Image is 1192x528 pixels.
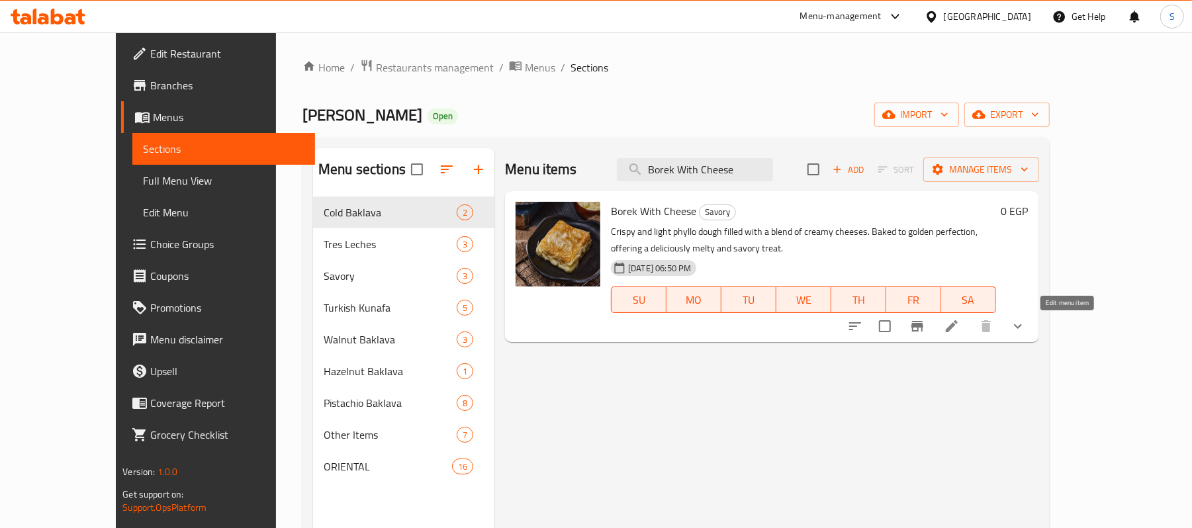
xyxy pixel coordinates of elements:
h6: 0 EGP [1001,202,1029,220]
h2: Menu sections [318,159,406,179]
span: 2 [457,206,473,219]
span: Borek With Cheese [611,201,696,221]
div: items [457,268,473,284]
span: Savory [700,204,735,220]
div: Tres Leches [324,236,457,252]
span: Turkish Kunafa [324,300,457,316]
li: / [350,60,355,75]
span: SA [946,290,991,310]
svg: Show Choices [1010,318,1026,334]
span: Grocery Checklist [150,427,304,443]
div: ORIENTAL16 [313,451,494,482]
div: items [457,300,473,316]
a: Choice Groups [121,228,315,260]
a: Branches [121,69,315,101]
span: [PERSON_NAME] [302,100,422,130]
button: show more [1002,310,1034,342]
a: Support.OpsPlatform [122,499,206,516]
span: Menu disclaimer [150,331,304,347]
button: export [964,103,1050,127]
div: Savory [699,204,736,220]
span: SU [617,290,661,310]
a: Sections [132,133,315,165]
li: / [499,60,504,75]
span: Edit Restaurant [150,46,304,62]
span: Walnut Baklava [324,331,457,347]
div: Other Items7 [313,419,494,451]
span: Version: [122,463,155,480]
button: TH [831,286,886,313]
span: Select section [800,155,827,183]
span: Menus [153,109,304,125]
button: SA [941,286,996,313]
button: Add section [463,154,494,185]
button: import [874,103,959,127]
nav: Menu sections [313,191,494,488]
span: 7 [457,429,473,441]
span: Menus [525,60,555,75]
button: WE [776,286,831,313]
a: Promotions [121,292,315,324]
span: FR [892,290,936,310]
span: Upsell [150,363,304,379]
input: search [617,158,773,181]
span: Cold Baklava [324,204,457,220]
button: Add [827,159,870,180]
span: Full Menu View [143,173,304,189]
div: Other Items [324,427,457,443]
a: Coverage Report [121,387,315,419]
span: TU [727,290,771,310]
img: Borek With Cheese [516,202,600,286]
span: 3 [457,238,473,251]
span: Savory [324,268,457,284]
span: Open [428,110,458,122]
span: [DATE] 06:50 PM [623,262,696,275]
span: 1.0.0 [158,463,178,480]
button: SU [611,286,666,313]
a: Menu disclaimer [121,324,315,355]
button: FR [886,286,941,313]
span: export [975,107,1039,123]
span: import [885,107,948,123]
span: Choice Groups [150,236,304,252]
button: delete [970,310,1002,342]
button: MO [666,286,721,313]
div: Pistachio Baklava8 [313,387,494,419]
h2: Menu items [505,159,577,179]
a: Grocery Checklist [121,419,315,451]
a: Menus [121,101,315,133]
span: Select to update [871,312,899,340]
span: Select all sections [403,155,431,183]
div: Open [428,109,458,124]
span: Sort sections [431,154,463,185]
button: TU [721,286,776,313]
li: / [561,60,565,75]
a: Edit Menu [132,197,315,228]
span: Hazelnut Baklava [324,363,457,379]
span: Promotions [150,300,304,316]
span: MO [672,290,716,310]
span: Add item [827,159,870,180]
span: Pistachio Baklava [324,395,457,411]
span: Coverage Report [150,395,304,411]
span: Coupons [150,268,304,284]
div: Hazelnut Baklava1 [313,355,494,387]
span: 8 [457,397,473,410]
div: items [457,395,473,411]
span: 3 [457,333,473,346]
button: Manage items [923,157,1039,182]
a: Edit Restaurant [121,38,315,69]
span: ORIENTAL [324,459,452,474]
p: Crispy and light phyllo dough filled with a blend of creamy cheeses. Baked to golden perfection, ... [611,224,995,257]
button: Branch-specific-item [901,310,933,342]
span: Manage items [934,161,1029,178]
span: Add [831,162,866,177]
div: items [457,427,473,443]
div: items [457,331,473,347]
a: Full Menu View [132,165,315,197]
div: Turkish Kunafa5 [313,292,494,324]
